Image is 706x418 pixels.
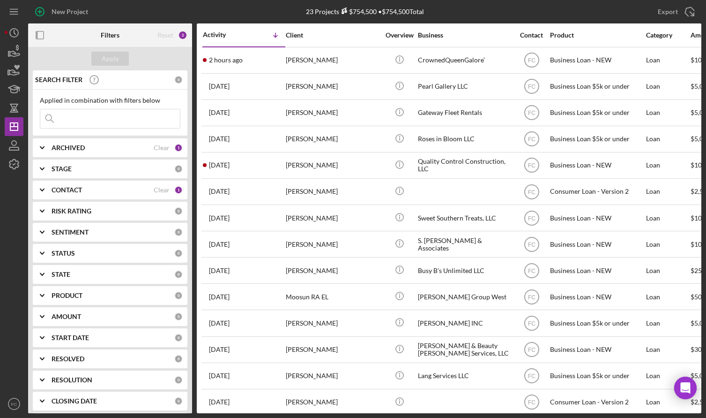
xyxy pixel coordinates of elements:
[550,205,644,230] div: Business Loan - NEW
[52,207,91,215] b: RISK RATING
[209,161,230,169] time: 2025-10-09 21:50
[286,364,379,388] div: [PERSON_NAME]
[550,284,644,309] div: Business Loan - NEW
[286,179,379,204] div: [PERSON_NAME]
[286,311,379,335] div: [PERSON_NAME]
[52,165,72,173] b: STAGE
[286,337,379,362] div: [PERSON_NAME]
[646,179,690,204] div: Loan
[550,153,644,178] div: Business Loan - NEW
[178,30,187,40] div: 2
[157,31,173,39] div: Reset
[174,334,183,342] div: 0
[174,76,183,84] div: 0
[550,31,644,39] div: Product
[646,232,690,257] div: Loan
[528,267,535,274] text: FC
[646,364,690,388] div: Loan
[209,241,230,248] time: 2025-10-09 17:14
[286,390,379,415] div: [PERSON_NAME]
[174,207,183,215] div: 0
[52,313,81,320] b: AMOUNT
[174,355,183,363] div: 0
[52,397,97,405] b: CLOSING DATE
[154,144,170,152] div: Clear
[91,52,129,66] button: Apply
[209,398,230,406] time: 2025-10-03 17:18
[52,2,88,21] div: New Project
[286,100,379,125] div: [PERSON_NAME]
[52,376,92,384] b: RESOLUTION
[418,31,512,39] div: Business
[52,186,82,194] b: CONTACT
[528,57,535,64] text: FC
[550,258,644,283] div: Business Loan - NEW
[40,97,180,104] div: Applied in combination with filters below
[646,127,690,152] div: Loan
[154,186,170,194] div: Clear
[203,31,244,38] div: Activity
[550,127,644,152] div: Business Loan $5k or under
[286,284,379,309] div: Moosun RA EL
[209,293,230,301] time: 2025-10-08 16:33
[418,100,512,125] div: Gateway Fleet Rentals
[418,205,512,230] div: Sweet Southern Treats, LLC
[52,271,70,278] b: STATE
[174,376,183,384] div: 0
[286,153,379,178] div: [PERSON_NAME]
[528,215,535,221] text: FC
[286,31,379,39] div: Client
[550,364,644,388] div: Business Loan $5k or under
[306,8,424,15] div: 23 Projects • $754,500 Total
[174,249,183,258] div: 0
[174,228,183,236] div: 0
[418,311,512,335] div: [PERSON_NAME] INC
[528,136,535,143] text: FC
[514,31,549,39] div: Contact
[550,48,644,73] div: Business Loan - NEW
[174,186,183,194] div: 1
[286,232,379,257] div: [PERSON_NAME]
[646,311,690,335] div: Loan
[646,284,690,309] div: Loan
[646,390,690,415] div: Loan
[550,232,644,257] div: Business Loan - NEW
[418,48,512,73] div: CrownedQueenGalore’
[646,48,690,73] div: Loan
[209,56,243,64] time: 2025-10-14 15:42
[646,337,690,362] div: Loan
[550,74,644,99] div: Business Loan $5k or under
[418,74,512,99] div: Pearl Gallery LLC
[35,76,82,84] b: SEARCH FILTER
[52,334,89,342] b: START DATE
[550,311,644,335] div: Business Loan $5k or under
[528,399,535,406] text: FC
[28,2,97,21] button: New Project
[658,2,678,21] div: Export
[528,373,535,380] text: FC
[648,2,701,21] button: Export
[286,127,379,152] div: [PERSON_NAME]
[550,337,644,362] div: Business Loan - NEW
[528,110,535,116] text: FC
[646,74,690,99] div: Loan
[418,364,512,388] div: Lang Services LLC
[550,390,644,415] div: Consumer Loan - Version 2
[174,270,183,279] div: 0
[418,232,512,257] div: S. [PERSON_NAME] & Associates
[418,284,512,309] div: [PERSON_NAME] Group West
[418,127,512,152] div: Roses in Bloom LLC
[528,294,535,300] text: FC
[52,228,89,236] b: SENTIMENT
[174,397,183,405] div: 0
[52,355,84,363] b: RESOLVED
[101,31,119,39] b: Filters
[528,189,535,195] text: FC
[209,346,230,353] time: 2025-10-07 17:37
[646,31,690,39] div: Category
[646,205,690,230] div: Loan
[209,109,230,116] time: 2025-10-11 20:50
[646,153,690,178] div: Loan
[286,205,379,230] div: [PERSON_NAME]
[286,48,379,73] div: [PERSON_NAME]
